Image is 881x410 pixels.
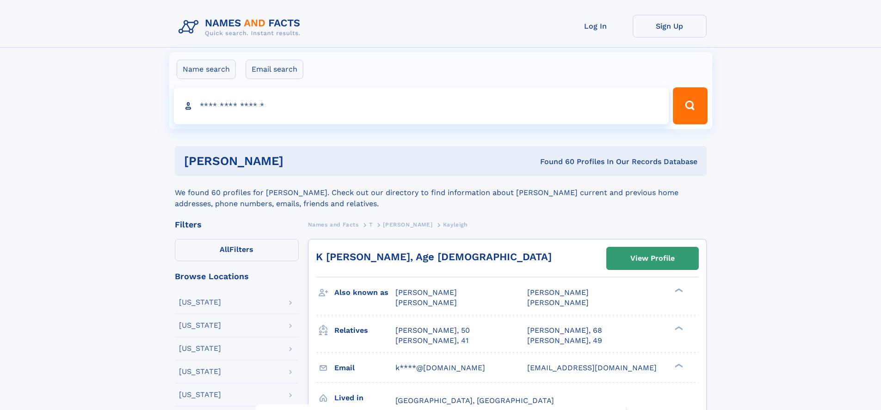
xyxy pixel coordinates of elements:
div: [US_STATE] [179,322,221,329]
a: T [369,219,373,230]
span: [PERSON_NAME] [395,288,457,297]
span: All [220,245,229,254]
span: [EMAIL_ADDRESS][DOMAIN_NAME] [527,363,657,372]
div: We found 60 profiles for [PERSON_NAME]. Check out our directory to find information about [PERSON... [175,176,707,209]
div: Filters [175,220,299,229]
div: View Profile [630,248,675,269]
h1: [PERSON_NAME] [184,155,412,167]
a: [PERSON_NAME], 49 [527,336,602,346]
span: Kayleigh [443,221,468,228]
span: [GEOGRAPHIC_DATA], [GEOGRAPHIC_DATA] [395,396,554,405]
label: Email search [246,60,303,79]
label: Name search [177,60,236,79]
a: Names and Facts [308,219,359,230]
h3: Lived in [334,390,395,406]
a: [PERSON_NAME], 41 [395,336,468,346]
a: View Profile [607,247,698,269]
div: Found 60 Profiles In Our Records Database [412,157,697,167]
div: [US_STATE] [179,299,221,306]
span: [PERSON_NAME] [527,298,589,307]
input: search input [174,87,669,124]
a: K [PERSON_NAME], Age [DEMOGRAPHIC_DATA] [316,251,552,263]
a: [PERSON_NAME] [383,219,432,230]
a: Sign Up [633,15,707,37]
div: [US_STATE] [179,345,221,352]
img: Logo Names and Facts [175,15,308,40]
span: [PERSON_NAME] [527,288,589,297]
span: T [369,221,373,228]
div: ❯ [672,288,684,294]
div: [US_STATE] [179,391,221,398]
span: [PERSON_NAME] [395,298,457,307]
div: Browse Locations [175,272,299,281]
h3: Also known as [334,285,395,300]
div: ❯ [672,325,684,331]
a: Log In [559,15,633,37]
label: Filters [175,239,299,261]
span: [PERSON_NAME] [383,221,432,228]
button: Search Button [673,87,707,124]
a: [PERSON_NAME], 50 [395,325,470,336]
h3: Relatives [334,323,395,338]
a: [PERSON_NAME], 68 [527,325,602,336]
div: ❯ [672,362,684,368]
div: [US_STATE] [179,368,221,375]
h3: Email [334,360,395,376]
